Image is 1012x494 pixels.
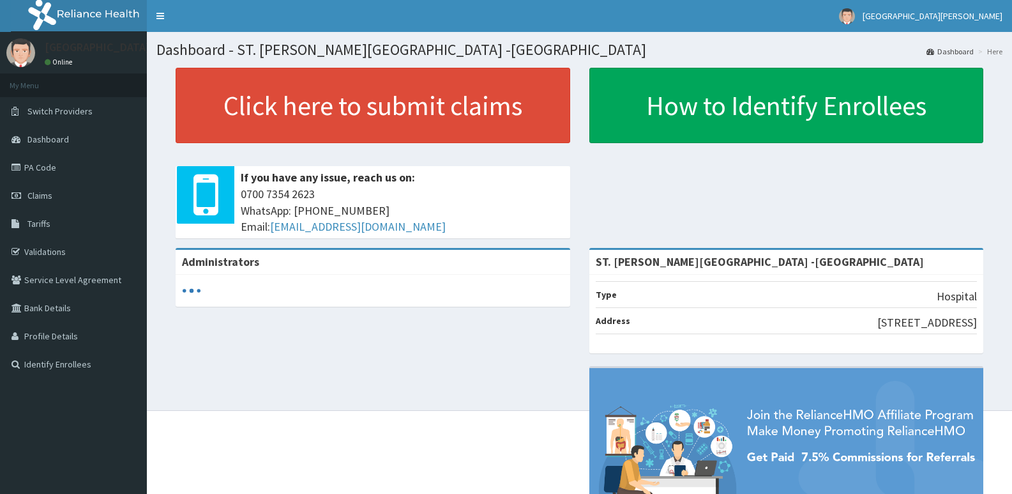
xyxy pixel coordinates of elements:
a: Dashboard [926,46,974,57]
img: User Image [6,38,35,67]
img: User Image [839,8,855,24]
p: Hospital [937,288,977,305]
p: [STREET_ADDRESS] [877,314,977,331]
span: Switch Providers [27,105,93,117]
li: Here [975,46,1002,57]
b: Address [596,315,630,327]
strong: ST. [PERSON_NAME][GEOGRAPHIC_DATA] -[GEOGRAPHIC_DATA] [596,254,924,269]
h1: Dashboard - ST. [PERSON_NAME][GEOGRAPHIC_DATA] -[GEOGRAPHIC_DATA] [156,42,1002,58]
span: 0700 7354 2623 WhatsApp: [PHONE_NUMBER] Email: [241,186,564,235]
p: [GEOGRAPHIC_DATA][PERSON_NAME] [45,42,234,53]
a: Click here to submit claims [176,68,570,143]
span: Claims [27,190,52,201]
a: How to Identify Enrollees [589,68,984,143]
svg: audio-loading [182,281,201,300]
b: Type [596,289,617,300]
a: Online [45,58,75,66]
a: [EMAIL_ADDRESS][DOMAIN_NAME] [270,219,446,234]
span: Dashboard [27,134,69,145]
span: [GEOGRAPHIC_DATA][PERSON_NAME] [863,10,1002,22]
span: Tariffs [27,218,50,229]
b: Administrators [182,254,259,269]
b: If you have any issue, reach us on: [241,170,415,185]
